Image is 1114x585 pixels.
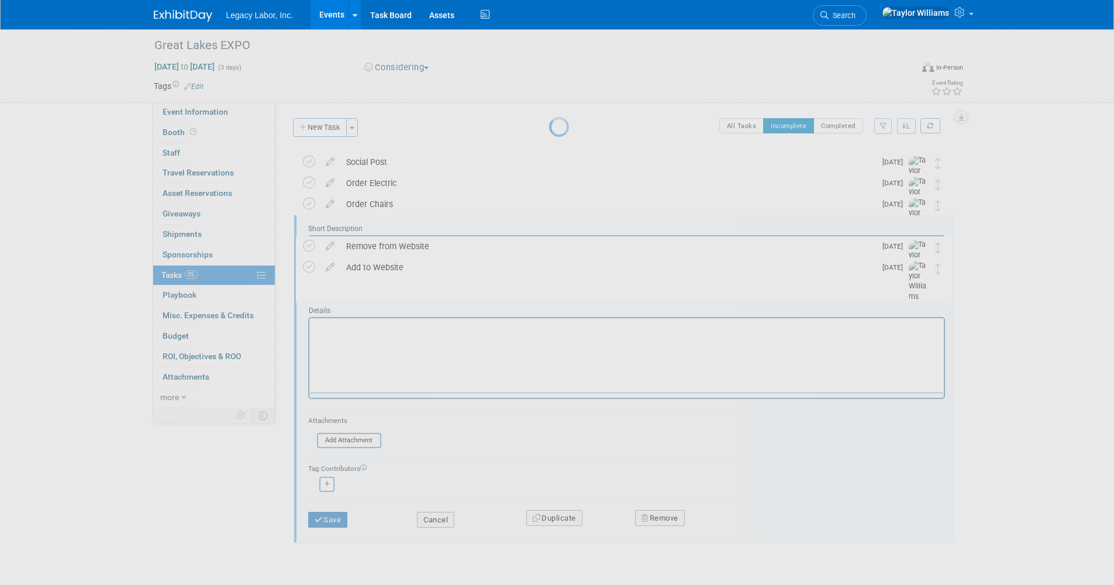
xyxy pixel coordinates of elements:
img: Taylor Williams [882,6,950,19]
img: ExhibitDay [154,10,212,22]
span: Search [829,11,856,20]
a: Search [813,5,867,26]
body: Rich Text Area. Press ALT-0 for help. [6,5,629,16]
span: Legacy Labor, Inc. [226,11,293,20]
